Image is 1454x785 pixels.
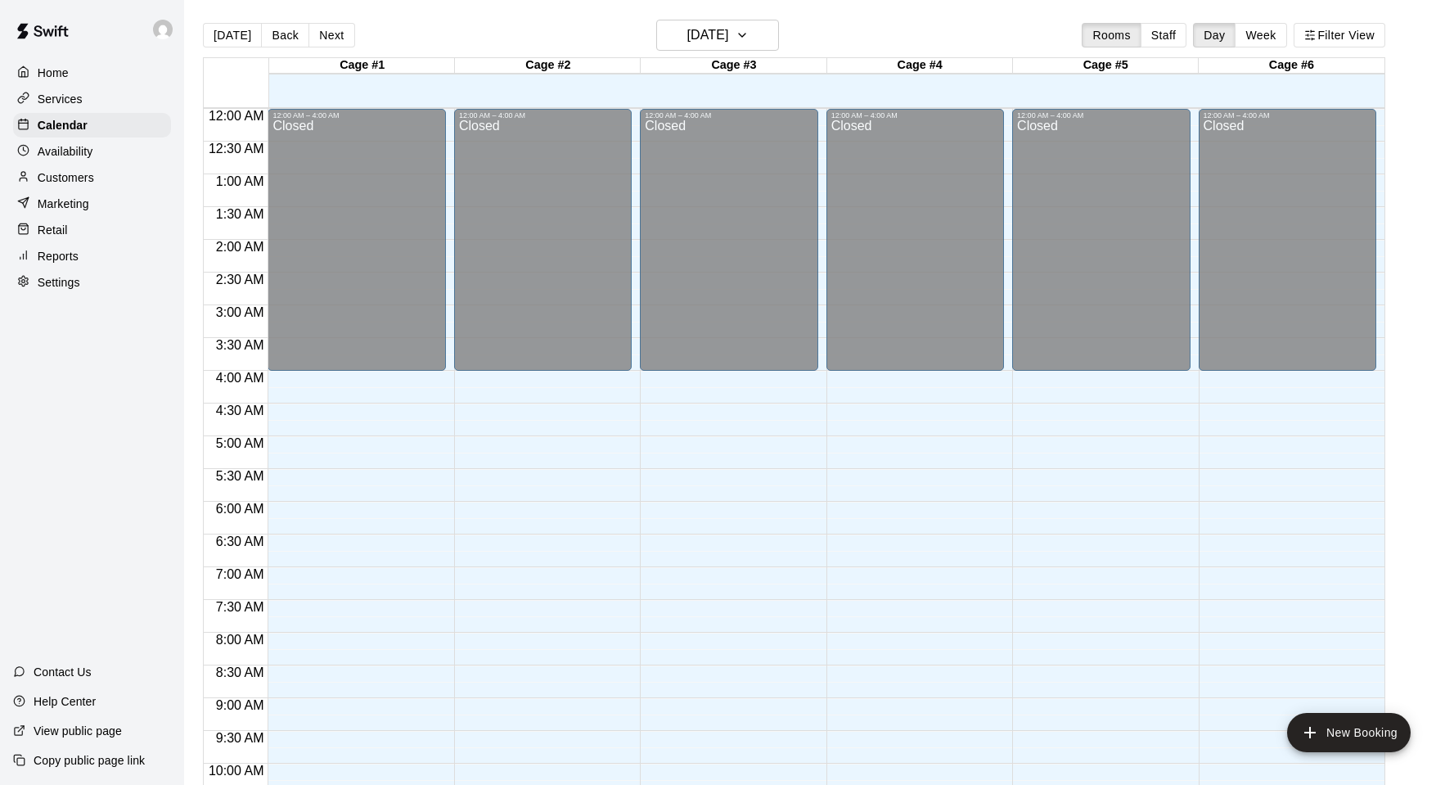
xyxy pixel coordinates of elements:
[212,338,268,352] span: 3:30 AM
[826,109,1004,371] div: 12:00 AM – 4:00 AM: Closed
[212,698,268,712] span: 9:00 AM
[1199,58,1384,74] div: Cage #6
[261,23,309,47] button: Back
[38,248,79,264] p: Reports
[203,23,262,47] button: [DATE]
[1204,111,1371,120] div: 12:00 AM – 4:00 AM
[831,120,999,377] div: Closed
[212,273,268,286] span: 2:30 AM
[212,731,268,745] span: 9:30 AM
[38,274,80,291] p: Settings
[1013,58,1199,74] div: Cage #5
[38,117,88,133] p: Calendar
[34,752,145,769] p: Copy public page link
[212,174,268,188] span: 1:00 AM
[645,120,813,377] div: Closed
[686,24,728,47] h6: [DATE]
[1012,109,1190,371] div: 12:00 AM – 4:00 AM: Closed
[1287,713,1411,752] button: add
[212,567,268,581] span: 7:00 AM
[645,111,813,120] div: 12:00 AM – 4:00 AM
[827,58,1013,74] div: Cage #4
[212,469,268,483] span: 5:30 AM
[1141,23,1187,47] button: Staff
[212,535,268,548] span: 6:30 AM
[205,764,268,778] span: 10:00 AM
[13,61,171,85] a: Home
[641,58,826,74] div: Cage #3
[1193,23,1236,47] button: Day
[13,165,171,190] a: Customers
[656,20,779,51] button: [DATE]
[1235,23,1286,47] button: Week
[13,192,171,216] a: Marketing
[831,111,999,120] div: 12:00 AM – 4:00 AM
[308,23,354,47] button: Next
[13,87,171,111] a: Services
[38,65,69,81] p: Home
[212,633,268,647] span: 8:00 AM
[38,196,89,212] p: Marketing
[153,20,173,39] img: Eve Gaw
[459,111,627,120] div: 12:00 AM – 4:00 AM
[13,270,171,295] a: Settings
[1082,23,1141,47] button: Rooms
[212,207,268,221] span: 1:30 AM
[205,109,268,123] span: 12:00 AM
[38,222,68,238] p: Retail
[640,109,817,371] div: 12:00 AM – 4:00 AM: Closed
[1017,111,1185,120] div: 12:00 AM – 4:00 AM
[1204,120,1371,377] div: Closed
[269,58,455,74] div: Cage #1
[212,665,268,679] span: 8:30 AM
[459,120,627,377] div: Closed
[212,600,268,614] span: 7:30 AM
[268,109,445,371] div: 12:00 AM – 4:00 AM: Closed
[38,143,93,160] p: Availability
[454,109,632,371] div: 12:00 AM – 4:00 AM: Closed
[272,120,440,377] div: Closed
[13,244,171,268] a: Reports
[13,113,171,138] a: Calendar
[34,664,92,680] p: Contact Us
[212,305,268,319] span: 3:00 AM
[13,139,171,164] a: Availability
[38,91,83,107] p: Services
[212,371,268,385] span: 4:00 AM
[212,240,268,254] span: 2:00 AM
[272,111,440,120] div: 12:00 AM – 4:00 AM
[455,58,641,74] div: Cage #2
[212,436,268,450] span: 5:00 AM
[212,502,268,516] span: 6:00 AM
[150,13,184,46] div: Eve Gaw
[1294,23,1385,47] button: Filter View
[212,404,268,417] span: 4:30 AM
[13,218,171,242] a: Retail
[205,142,268,156] span: 12:30 AM
[38,169,94,186] p: Customers
[34,693,96,710] p: Help Center
[1017,120,1185,377] div: Closed
[1199,109,1376,371] div: 12:00 AM – 4:00 AM: Closed
[34,723,122,739] p: View public page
